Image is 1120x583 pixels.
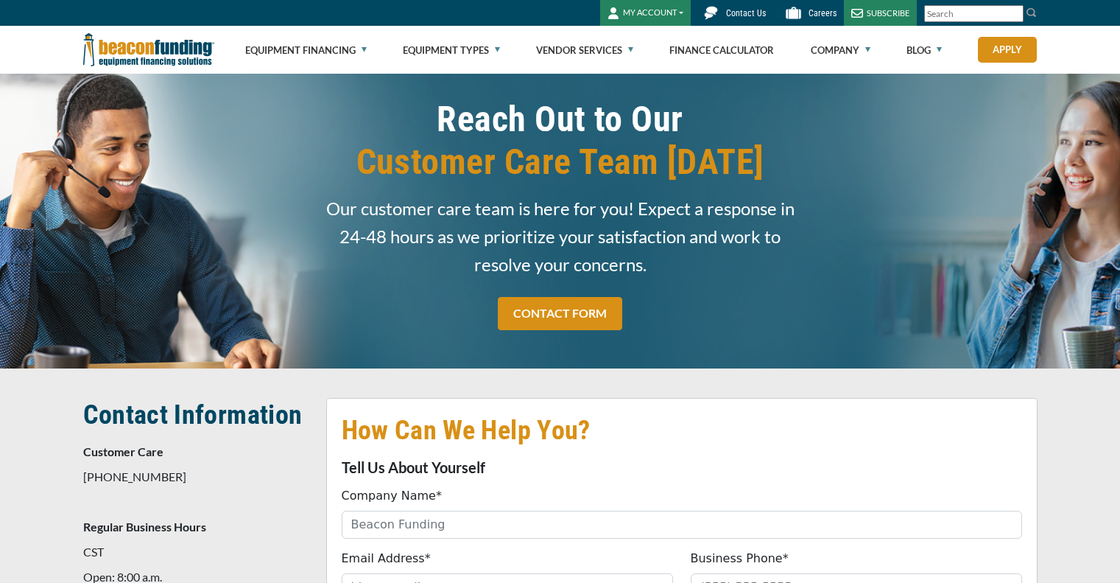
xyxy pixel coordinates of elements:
a: Apply [978,37,1037,63]
input: Beacon Funding [342,511,1022,539]
p: Tell Us About Yourself [342,458,1022,476]
a: Vendor Services [536,27,633,74]
strong: Regular Business Hours [83,520,206,534]
span: Our customer care team is here for you! Expect a response in 24-48 hours as we prioritize your sa... [326,195,795,279]
span: Careers [809,8,837,18]
a: Finance Calculator [669,27,774,74]
span: Customer Care Team [DATE] [326,141,795,184]
p: [PHONE_NUMBER] [83,468,309,486]
a: Clear search text [1008,8,1020,20]
a: CONTACT FORM [498,297,622,330]
a: Equipment Types [403,27,500,74]
label: Business Phone* [691,550,789,568]
a: Company [811,27,870,74]
p: CST [83,543,309,561]
h1: Reach Out to Our [326,98,795,184]
label: Company Name* [342,487,442,505]
a: Blog [906,27,942,74]
h2: How Can We Help You? [342,413,1022,447]
span: Contact Us [726,8,766,18]
img: Search [1026,7,1038,18]
label: Email Address* [342,550,431,568]
h2: Contact Information [83,398,309,432]
input: Search [924,5,1024,22]
img: Beacon Funding Corporation logo [83,26,214,74]
strong: Customer Care [83,444,163,458]
a: Equipment Financing [245,27,367,74]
